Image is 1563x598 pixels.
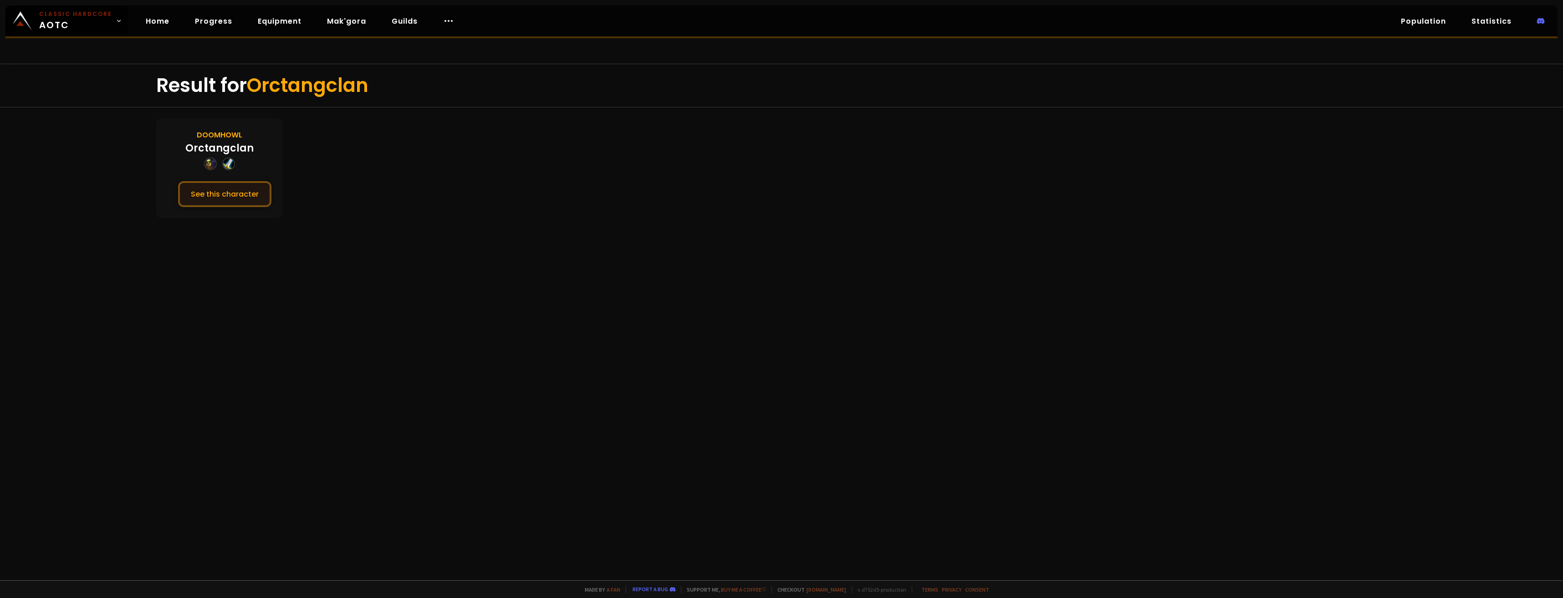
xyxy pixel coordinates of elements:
a: Equipment [250,12,309,30]
a: Classic HardcoreAOTC [5,5,128,36]
span: v. d752d5 - production [852,586,906,593]
a: Guilds [384,12,425,30]
div: Result for [156,64,1407,107]
span: Orctangclan [247,72,368,99]
a: Privacy [942,586,961,593]
a: Report a bug [633,586,668,593]
span: Made by [579,586,620,593]
a: Home [138,12,177,30]
span: Checkout [771,586,846,593]
a: Statistics [1464,12,1519,30]
a: a fan [607,586,620,593]
a: Mak'gora [320,12,373,30]
a: Consent [965,586,989,593]
span: Support me, [681,586,766,593]
button: See this character [178,181,271,207]
small: Classic Hardcore [39,10,112,18]
a: [DOMAIN_NAME] [807,586,846,593]
a: Buy me a coffee [721,586,766,593]
div: Orctangclan [185,141,254,156]
div: Doomhowl [197,129,242,141]
a: Terms [921,586,938,593]
a: Population [1394,12,1453,30]
span: AOTC [39,10,112,32]
a: Progress [188,12,240,30]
